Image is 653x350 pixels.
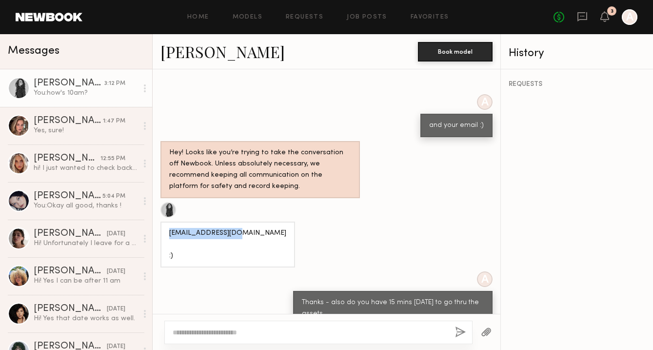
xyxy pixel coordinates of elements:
div: History [509,48,645,59]
a: Favorites [411,14,449,21]
div: [PERSON_NAME] [34,229,107,239]
div: [DATE] [107,305,125,314]
div: Thanks - also do you have 15 mins [DATE] to go thru the assets [302,297,484,320]
div: and your email :) [429,120,484,131]
div: Hi! Yes that date works as well. [34,314,138,323]
div: [PERSON_NAME] [34,116,103,126]
div: 12:55 PM [100,154,125,164]
div: [PERSON_NAME] [34,267,107,276]
div: 3:12 PM [104,79,125,88]
div: [PERSON_NAME] [34,79,104,88]
a: Models [233,14,262,21]
div: [DATE] [107,267,125,276]
div: hi! I just wanted to check back in before I accepted another job! Looking forward to hearing from... [34,164,138,173]
div: 1:47 PM [103,117,125,126]
div: [PERSON_NAME] [34,154,100,164]
div: [DATE] [107,229,125,239]
div: Yes, sure! [34,126,138,135]
div: You: Okay all good, thanks ! [34,201,138,210]
a: Requests [286,14,323,21]
a: Job Posts [347,14,387,21]
a: Home [187,14,209,21]
div: 5:04 PM [102,192,125,201]
div: Hey! Looks like you’re trying to take the conversation off Newbook. Unless absolutely necessary, ... [169,147,351,192]
a: A [622,9,637,25]
span: Messages [8,45,59,57]
a: Book model [418,47,493,55]
div: Hi! Yes I can be after 11 am [34,276,138,286]
div: You: how's 10am? [34,88,138,98]
div: [EMAIL_ADDRESS][DOMAIN_NAME] :) [169,228,286,262]
button: Book model [418,42,493,62]
div: 3 [611,9,613,14]
div: [PERSON_NAME] [34,191,102,201]
div: [PERSON_NAME] [34,304,107,314]
div: Hi! Unfortunately I leave for a trip to [GEOGRAPHIC_DATA] that day! [34,239,138,248]
div: REQUESTS [509,81,645,88]
a: [PERSON_NAME] [160,41,285,62]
